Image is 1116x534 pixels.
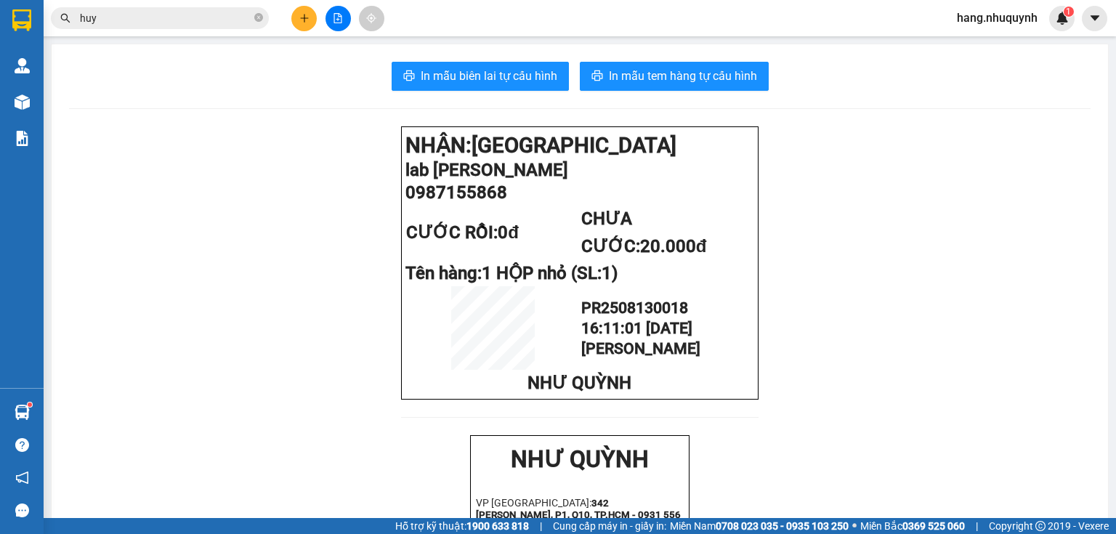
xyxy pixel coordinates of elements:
[902,520,965,532] strong: 0369 525 060
[15,94,30,110] img: warehouse-icon
[87,104,213,145] span: CHƯA CƯỚC:
[553,518,666,534] span: Cung cấp máy in - giấy in:
[602,263,618,283] span: 1)
[716,520,849,532] strong: 0708 023 035 - 0935 103 250
[472,133,676,158] span: [GEOGRAPHIC_DATA]
[15,405,30,420] img: warehouse-icon
[15,131,30,146] img: solution-icon
[511,445,649,473] strong: NHƯ QUỲNH
[403,70,415,84] span: printer
[395,518,529,534] span: Hỗ trợ kỹ thuật:
[498,222,519,243] span: 0đ
[421,67,557,85] span: In mẫu biên lai tự cấu hình
[15,438,29,452] span: question-circle
[291,6,317,31] button: plus
[670,518,849,534] span: Miền Nam
[591,70,603,84] span: printer
[359,6,384,31] button: aim
[976,518,978,534] span: |
[406,222,519,243] span: CƯỚC RỒI:
[405,133,676,158] strong: NHẬN:
[12,9,31,31] img: logo-vxr
[1056,12,1069,25] img: icon-new-feature
[609,67,757,85] span: In mẫu tem hàng tự cấu hình
[640,236,707,256] span: 20.000đ
[540,518,542,534] span: |
[28,402,32,407] sup: 1
[254,13,263,22] span: close-circle
[15,503,29,517] span: message
[4,81,106,101] span: 0987155868
[405,182,507,203] span: 0987155868
[945,9,1049,27] span: hang.nhuquynh
[1082,6,1107,31] button: caret-down
[392,62,569,91] button: printerIn mẫu biên lai tự cấu hình
[1066,7,1071,17] span: 1
[466,520,529,532] strong: 1900 633 818
[1088,12,1101,25] span: caret-down
[476,497,684,532] p: VP [GEOGRAPHIC_DATA]:
[482,263,618,283] span: 1 HỘP nhỏ (SL:
[405,263,618,283] span: Tên hàng:
[4,31,209,56] span: [GEOGRAPHIC_DATA]
[4,58,167,78] span: lab [PERSON_NAME]
[527,373,631,393] span: NHƯ QUỲNH
[1064,7,1074,17] sup: 1
[852,523,857,529] span: ⚪️
[405,160,568,180] span: lab [PERSON_NAME]
[4,7,209,56] strong: NHẬN:
[581,339,700,357] span: [PERSON_NAME]
[580,62,769,91] button: printerIn mẫu tem hàng tự cấu hình
[366,13,376,23] span: aim
[60,13,70,23] span: search
[5,104,60,145] span: CƯỚC RỒI:
[80,10,251,26] input: Tìm tên, số ĐT hoặc mã đơn
[476,498,681,532] strong: 342 [PERSON_NAME], P1, Q10, TP.HCM - 0931 556 979
[15,471,29,485] span: notification
[333,13,343,23] span: file-add
[860,518,965,534] span: Miền Bắc
[581,299,688,317] span: PR2508130018
[254,12,263,25] span: close-circle
[15,58,30,73] img: warehouse-icon
[581,209,707,256] span: CHƯA CƯỚC:
[1035,521,1046,531] span: copyright
[299,13,310,23] span: plus
[581,319,692,337] span: 16:11:01 [DATE]
[325,6,351,31] button: file-add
